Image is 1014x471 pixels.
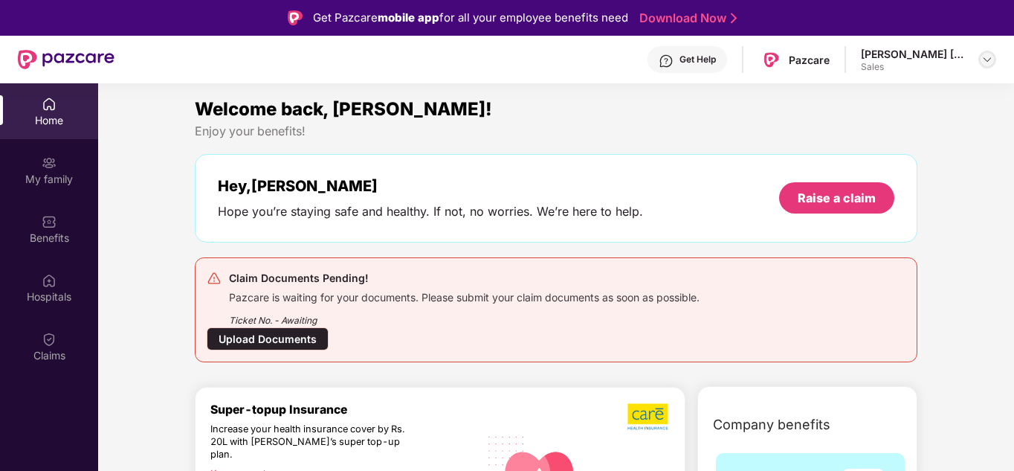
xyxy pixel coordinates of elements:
[731,10,737,26] img: Stroke
[207,327,329,350] div: Upload Documents
[981,54,993,65] img: svg+xml;base64,PHN2ZyBpZD0iRHJvcGRvd24tMzJ4MzIiIHhtbG5zPSJodHRwOi8vd3d3LnczLm9yZy8yMDAwL3N2ZyIgd2...
[229,269,700,287] div: Claim Documents Pending!
[195,124,917,139] div: Enjoy your benefits!
[42,97,56,112] img: svg+xml;base64,PHN2ZyBpZD0iSG9tZSIgeG1sbnM9Imh0dHA6Ly93d3cudzMub3JnLzIwMDAvc3ZnIiB3aWR0aD0iMjAiIG...
[218,204,643,220] div: Hope you’re staying safe and healthy. If not, no worries. We’re here to help.
[218,177,643,195] div: Hey, [PERSON_NAME]
[789,53,830,67] div: Pazcare
[627,403,670,431] img: b5dec4f62d2307b9de63beb79f102df3.png
[679,54,716,65] div: Get Help
[207,271,222,286] img: svg+xml;base64,PHN2ZyB4bWxucz0iaHR0cDovL3d3dy53My5vcmcvMjAwMC9zdmciIHdpZHRoPSIyNCIgaGVpZ2h0PSIyNC...
[659,54,674,68] img: svg+xml;base64,PHN2ZyBpZD0iSGVscC0zMngzMiIgeG1sbnM9Imh0dHA6Ly93d3cudzMub3JnLzIwMDAvc3ZnIiB3aWR0aD...
[42,214,56,229] img: svg+xml;base64,PHN2ZyBpZD0iQmVuZWZpdHMiIHhtbG5zPSJodHRwOi8vd3d3LnczLm9yZy8yMDAwL3N2ZyIgd2lkdGg9Ij...
[760,49,782,71] img: Pazcare_Logo.png
[229,287,700,304] div: Pazcare is waiting for your documents. Please submit your claim documents as soon as possible.
[42,332,56,347] img: svg+xml;base64,PHN2ZyBpZD0iQ2xhaW0iIHhtbG5zPSJodHRwOi8vd3d3LnczLm9yZy8yMDAwL3N2ZyIgd2lkdGg9IjIwIi...
[861,47,965,61] div: [PERSON_NAME] [PERSON_NAME]
[798,190,876,206] div: Raise a claim
[639,10,732,26] a: Download Now
[229,304,700,327] div: Ticket No. - Awaiting
[313,9,628,27] div: Get Pazcare for all your employee benefits need
[861,61,965,73] div: Sales
[42,156,56,170] img: svg+xml;base64,PHN2ZyB3aWR0aD0iMjAiIGhlaWdodD0iMjAiIHZpZXdCb3g9IjAgMCAyMCAyMCIgZmlsbD0ibm9uZSIgeG...
[210,403,479,417] div: Super-topup Insurance
[210,423,414,461] div: Increase your health insurance cover by Rs. 20L with [PERSON_NAME]’s super top-up plan.
[288,10,303,25] img: Logo
[18,50,114,69] img: New Pazcare Logo
[713,414,830,435] span: Company benefits
[42,273,56,288] img: svg+xml;base64,PHN2ZyBpZD0iSG9zcGl0YWxzIiB4bWxucz0iaHR0cDovL3d3dy53My5vcmcvMjAwMC9zdmciIHdpZHRoPS...
[195,98,492,120] span: Welcome back, [PERSON_NAME]!
[378,10,439,25] strong: mobile app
